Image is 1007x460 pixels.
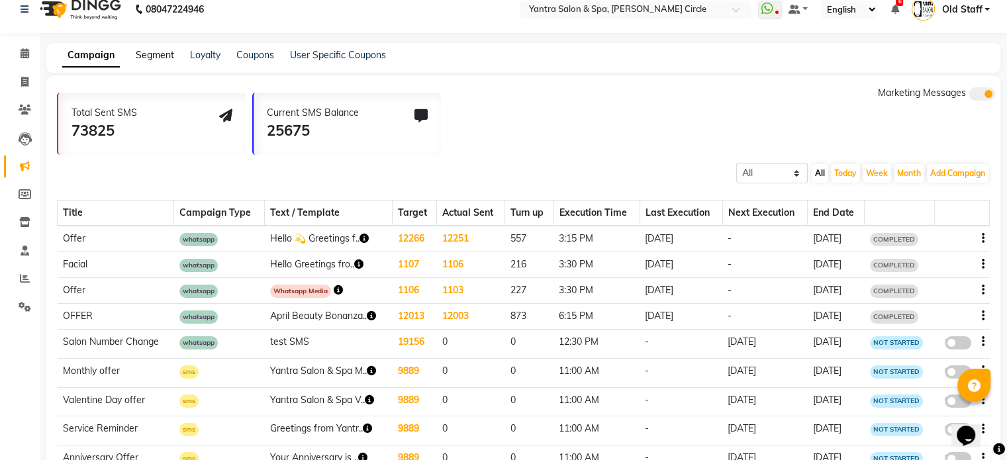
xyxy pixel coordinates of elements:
th: Last Execution [640,201,722,226]
th: Campaign Type [174,201,265,226]
th: Title [58,201,174,226]
button: Today [831,164,860,183]
td: 1103 [437,278,505,304]
span: whatsapp [179,336,218,349]
td: 12013 [393,304,437,330]
td: test SMS [265,330,393,359]
td: 12003 [437,304,505,330]
span: COMPLETED [870,259,918,272]
iframe: chat widget [951,407,994,447]
td: - [640,358,722,387]
span: COMPLETED [870,233,918,246]
td: [DATE] [722,387,807,416]
td: 11:00 AM [553,416,640,445]
td: [DATE] [807,387,865,416]
button: Add Campaign [927,164,988,183]
td: Greetings from Yantr.. [265,416,393,445]
td: [DATE] [807,330,865,359]
label: false [945,365,971,379]
a: 6 [890,3,898,15]
td: Yantra Salon & Spa M.. [265,358,393,387]
td: 227 [505,278,553,304]
th: Turn up [505,201,553,226]
span: sms [179,394,199,408]
label: false [945,394,971,408]
td: 12:30 PM [553,330,640,359]
span: whatsapp [179,259,218,272]
td: 0 [437,387,505,416]
td: Offer [58,226,174,252]
td: - [640,387,722,416]
td: 11:00 AM [553,358,640,387]
div: Total Sent SMS [72,106,137,120]
td: [DATE] [640,226,722,252]
th: Actual Sent [437,201,505,226]
td: Hello 💫 Greetings f.. [265,226,393,252]
span: sms [179,423,199,436]
td: - [722,226,807,252]
th: Execution Time [553,201,640,226]
td: 3:30 PM [553,252,640,278]
span: NOT STARTED [870,365,923,379]
td: Facial [58,252,174,278]
a: Loyalty [190,49,220,61]
td: 1107 [393,252,437,278]
td: 9889 [393,416,437,445]
td: [DATE] [807,226,865,252]
td: [DATE] [722,330,807,359]
td: [DATE] [722,358,807,387]
td: OFFER [58,304,174,330]
td: - [722,278,807,304]
a: Campaign [62,44,120,68]
span: whatsapp [179,233,218,246]
a: Segment [136,49,174,61]
td: Hello Greetings fro.. [265,252,393,278]
td: [DATE] [640,304,722,330]
td: [DATE] [640,252,722,278]
td: 3:15 PM [553,226,640,252]
span: COMPLETED [870,310,918,324]
td: 19156 [393,330,437,359]
button: Month [894,164,924,183]
td: 216 [505,252,553,278]
label: false [945,423,971,436]
td: [DATE] [807,416,865,445]
span: NOT STARTED [870,423,923,436]
td: 0 [505,330,553,359]
button: Week [863,164,891,183]
span: NOT STARTED [870,394,923,408]
td: 9889 [393,358,437,387]
td: 9889 [393,387,437,416]
td: 0 [505,387,553,416]
span: Old Staff [941,3,982,17]
td: 0 [505,358,553,387]
td: 0 [505,416,553,445]
a: Coupons [236,49,274,61]
span: NOT STARTED [870,336,923,349]
span: sms [179,365,199,379]
th: End Date [807,201,865,226]
td: Salon Number Change [58,330,174,359]
td: 0 [437,358,505,387]
td: - [640,330,722,359]
td: [DATE] [722,416,807,445]
span: Marketing Messages [878,87,966,99]
th: Text / Template [265,201,393,226]
td: 6:15 PM [553,304,640,330]
td: Monthly offer [58,358,174,387]
td: - [722,252,807,278]
span: Whatsapp Media [270,285,331,298]
td: 1106 [437,252,505,278]
td: [DATE] [807,358,865,387]
div: 25675 [267,120,359,142]
td: 873 [505,304,553,330]
td: 3:30 PM [553,278,640,304]
td: 557 [505,226,553,252]
a: User Specific Coupons [290,49,386,61]
td: [DATE] [807,278,865,304]
td: 0 [437,416,505,445]
span: whatsapp [179,285,218,298]
td: 12251 [437,226,505,252]
label: false [945,336,971,349]
td: 11:00 AM [553,387,640,416]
